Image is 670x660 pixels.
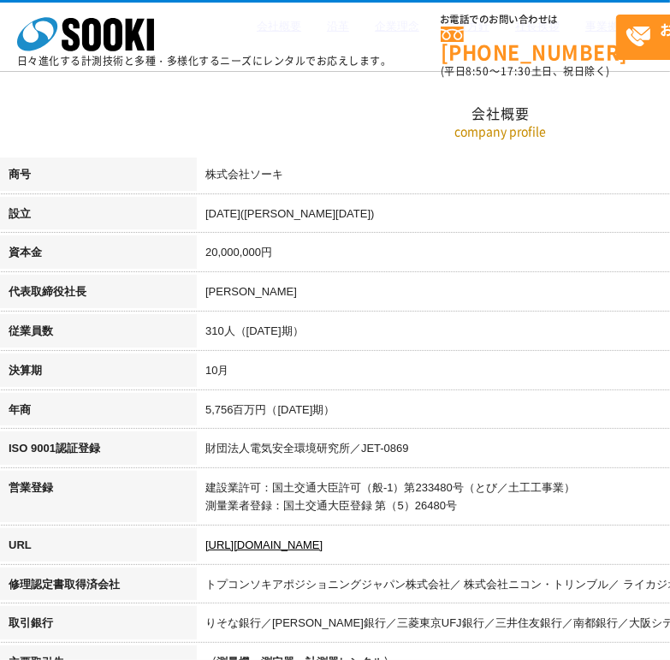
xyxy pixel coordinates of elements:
span: (平日 ～ 土日、祝日除く) [441,63,610,79]
span: お電話でのお問い合わせは [441,15,616,25]
span: 8:50 [466,63,490,79]
a: [URL][DOMAIN_NAME] [205,538,323,551]
a: [PHONE_NUMBER] [441,27,616,62]
span: 17:30 [501,63,531,79]
p: 日々進化する計測技術と多種・多様化するニーズにレンタルでお応えします。 [17,56,392,66]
